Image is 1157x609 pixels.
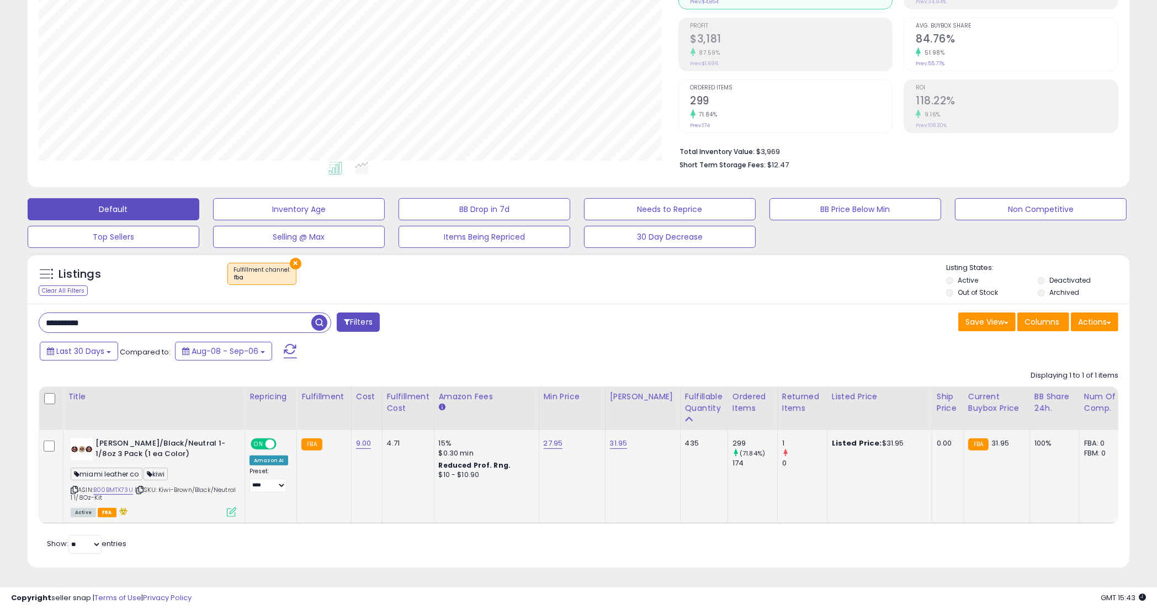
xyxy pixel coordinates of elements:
div: 1 [782,438,827,448]
span: | SKU: Kiwi-Brown/Black/Neutral 1 1/8Oz-Kit [71,485,236,502]
div: Ship Price [937,391,959,414]
button: Save View [958,313,1016,331]
span: All listings currently available for purchase on Amazon [71,508,96,517]
div: Preset: [250,468,288,493]
b: Total Inventory Value: [680,147,755,156]
div: 0.00 [937,438,955,448]
a: 31.95 [610,438,628,449]
span: Ordered Items [691,85,893,91]
button: Actions [1071,313,1118,331]
label: Archived [1049,288,1079,297]
span: kiwi [144,468,168,480]
div: Listed Price [832,391,927,403]
span: Compared to: [120,347,171,357]
button: BB Price Below Min [769,198,941,220]
span: ROI [916,85,1118,91]
div: 100% [1034,438,1071,448]
h2: 84.76% [916,33,1118,47]
label: Deactivated [1049,276,1091,285]
button: Aug-08 - Sep-06 [175,342,272,361]
span: Profit [691,23,893,29]
small: FBA [968,438,989,451]
h5: Listings [59,267,101,282]
div: fba [233,274,290,282]
div: Fulfillment Cost [387,391,429,414]
label: Out of Stock [958,288,998,297]
b: [PERSON_NAME]/Black/Neutral 1-1/8oz 3 Pack (1 ea Color) [95,438,230,462]
div: Fulfillable Quantity [685,391,723,414]
small: 9.16% [921,110,941,119]
small: Prev: 55.77% [916,60,944,67]
span: 2025-10-7 15:43 GMT [1101,592,1146,603]
h2: 299 [691,94,893,109]
div: Min Price [544,391,601,403]
div: Cost [356,391,378,403]
span: Avg. Buybox Share [916,23,1118,29]
label: Active [958,276,978,285]
b: Reduced Prof. Rng. [439,460,511,470]
p: Listing States: [946,263,1129,273]
span: Aug-08 - Sep-06 [192,346,258,357]
div: FBA: 0 [1084,438,1121,448]
a: 9.00 [356,438,371,449]
span: $12.47 [768,160,789,170]
span: 31.95 [991,438,1009,448]
button: BB Drop in 7d [399,198,570,220]
button: Needs to Reprice [584,198,756,220]
div: Title [68,391,240,403]
span: ON [252,439,266,449]
span: FBA [98,508,116,517]
a: B00BMTX73U [93,485,133,495]
h2: $3,181 [691,33,893,47]
img: 41TcFIAM+8L._SL40_.jpg [71,438,93,460]
div: BB Share 24h. [1034,391,1075,414]
div: 4.71 [387,438,426,448]
div: Repricing [250,391,292,403]
button: Default [28,198,199,220]
div: Amazon Fees [439,391,534,403]
i: hazardous material [116,507,128,515]
div: Displaying 1 to 1 of 1 items [1031,370,1118,381]
small: 71.84% [696,110,718,119]
a: Privacy Policy [143,592,192,603]
div: Clear All Filters [39,285,88,296]
button: Selling @ Max [213,226,385,248]
a: Terms of Use [94,592,141,603]
span: OFF [275,439,293,449]
div: 435 [685,438,719,448]
div: ASIN: [71,438,236,516]
div: $0.30 min [439,448,530,458]
div: 15% [439,438,530,448]
button: 30 Day Decrease [584,226,756,248]
span: Show: entries [47,538,126,549]
div: Ordered Items [733,391,773,414]
button: Last 30 Days [40,342,118,361]
strong: Copyright [11,592,51,603]
span: Fulfillment channel : [233,266,290,282]
small: Prev: 108.30% [916,122,947,129]
button: × [290,258,301,269]
a: 27.95 [544,438,563,449]
div: Current Buybox Price [968,391,1025,414]
li: $3,969 [680,144,1111,157]
span: miami leather co [71,468,142,480]
b: Listed Price: [832,438,882,448]
button: Columns [1017,313,1069,331]
h2: 118.22% [916,94,1118,109]
small: (71.84%) [740,449,765,458]
div: [PERSON_NAME] [610,391,676,403]
div: Num of Comp. [1084,391,1124,414]
small: 51.98% [921,49,944,57]
div: Fulfillment [301,391,346,403]
button: Items Being Repriced [399,226,570,248]
div: Amazon AI [250,456,288,465]
button: Inventory Age [213,198,385,220]
div: 174 [733,458,777,468]
div: FBM: 0 [1084,448,1121,458]
small: Amazon Fees. [439,403,445,412]
button: Top Sellers [28,226,199,248]
span: Columns [1025,316,1059,327]
small: Prev: $1,696 [691,60,719,67]
div: $31.95 [832,438,924,448]
button: Non Competitive [955,198,1127,220]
